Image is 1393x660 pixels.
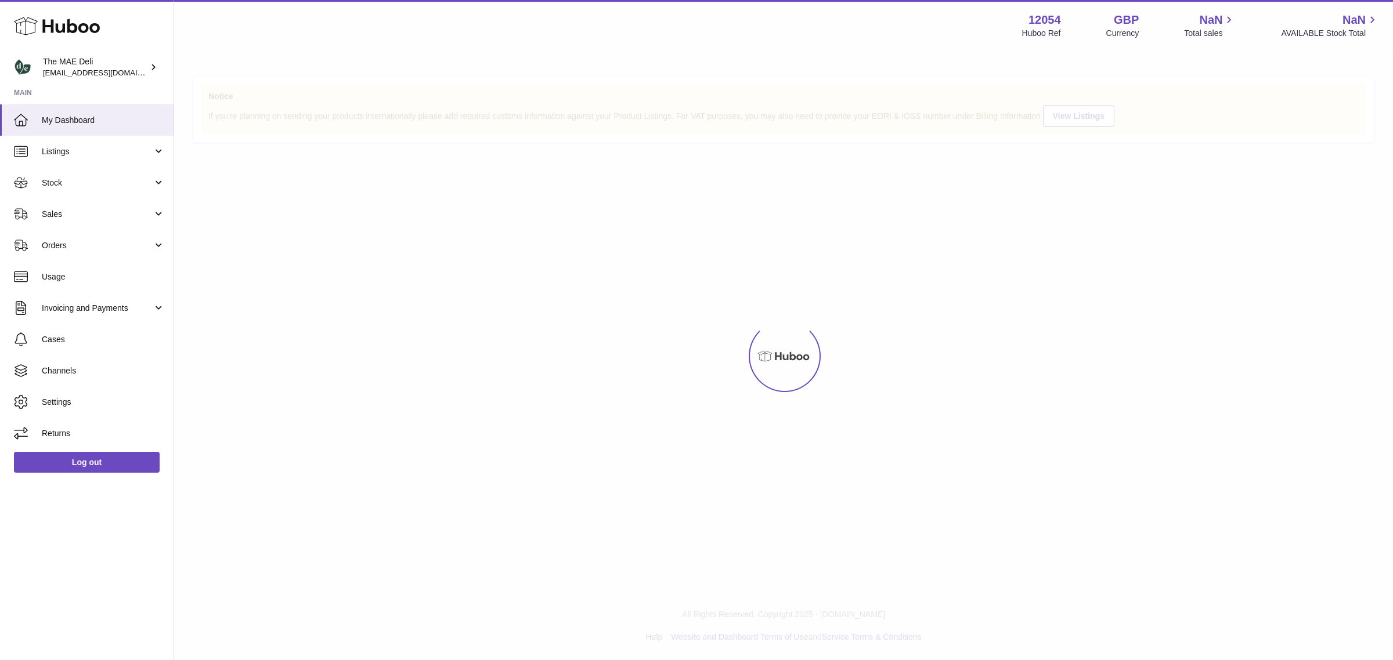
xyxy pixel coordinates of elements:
[42,115,165,126] span: My Dashboard
[42,146,153,157] span: Listings
[42,240,153,251] span: Orders
[42,209,153,220] span: Sales
[14,59,31,76] img: internalAdmin-12054@internal.huboo.com
[1343,12,1366,28] span: NaN
[43,56,147,78] div: The MAE Deli
[1199,12,1222,28] span: NaN
[42,303,153,314] span: Invoicing and Payments
[1184,28,1236,39] span: Total sales
[14,452,160,473] a: Log out
[1106,28,1139,39] div: Currency
[42,365,165,376] span: Channels
[1022,28,1061,39] div: Huboo Ref
[1114,12,1139,28] strong: GBP
[1028,12,1061,28] strong: 12054
[42,271,165,282] span: Usage
[42,428,165,439] span: Returns
[42,397,165,408] span: Settings
[1281,12,1379,39] a: NaN AVAILABLE Stock Total
[1184,12,1236,39] a: NaN Total sales
[43,68,171,77] span: [EMAIL_ADDRESS][DOMAIN_NAME]
[42,334,165,345] span: Cases
[42,177,153,188] span: Stock
[1281,28,1379,39] span: AVAILABLE Stock Total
